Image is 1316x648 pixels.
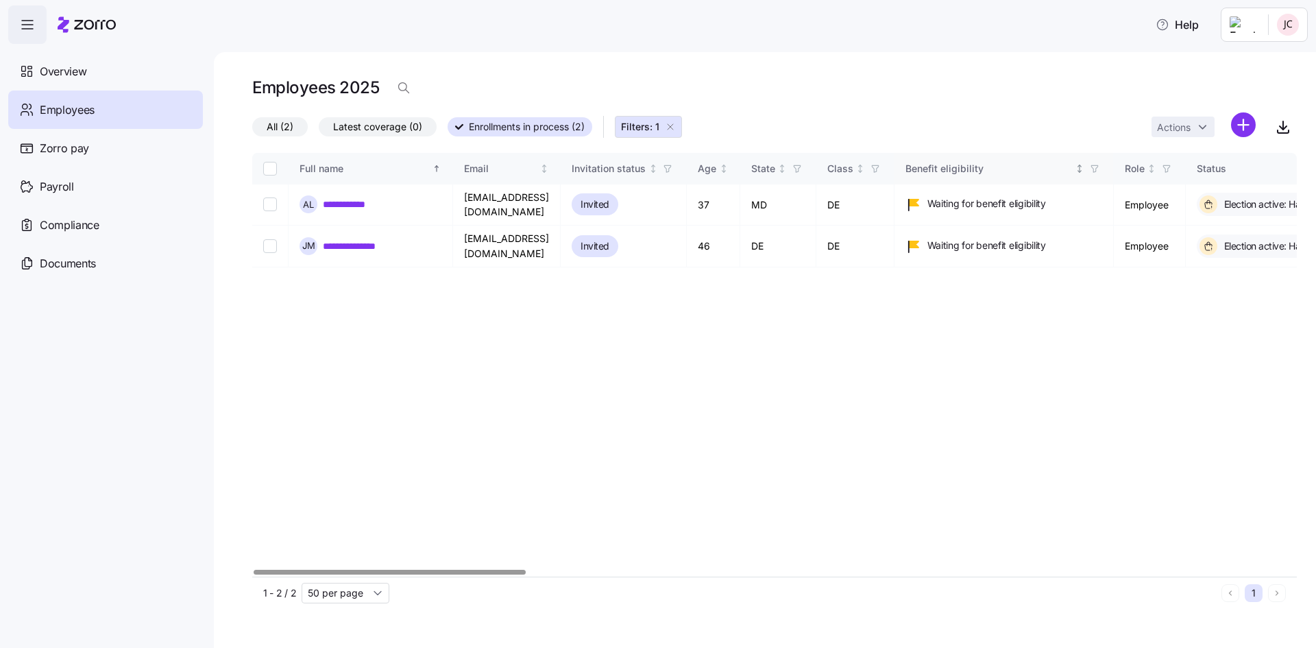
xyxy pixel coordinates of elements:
[300,161,430,176] div: Full name
[263,162,277,176] input: Select all records
[1114,153,1186,184] th: RoleNot sorted
[1231,112,1256,137] svg: add icon
[267,118,293,136] span: All (2)
[905,161,1073,176] div: Benefit eligibility
[698,161,716,176] div: Age
[777,164,787,173] div: Not sorted
[561,153,687,184] th: Invitation statusNot sorted
[1268,584,1286,602] button: Next page
[1221,584,1239,602] button: Previous page
[40,140,89,157] span: Zorro pay
[894,153,1114,184] th: Benefit eligibilityNot sorted
[8,91,203,129] a: Employees
[40,63,86,80] span: Overview
[648,164,658,173] div: Not sorted
[751,161,775,176] div: State
[8,167,203,206] a: Payroll
[855,164,865,173] div: Not sorted
[464,161,537,176] div: Email
[8,206,203,244] a: Compliance
[816,226,894,267] td: DE
[1245,584,1263,602] button: 1
[263,239,277,253] input: Select record 2
[263,197,277,211] input: Select record 1
[615,116,682,138] button: Filters: 1
[40,178,74,195] span: Payroll
[453,153,561,184] th: EmailNot sorted
[1075,164,1084,173] div: Not sorted
[687,153,740,184] th: AgeNot sorted
[740,153,816,184] th: StateNot sorted
[1157,123,1191,132] span: Actions
[827,161,853,176] div: Class
[289,153,453,184] th: Full nameSorted ascending
[303,200,314,209] span: A L
[1277,14,1299,36] img: 6a057c79b0215197f4e0f4d635e1f31e
[8,52,203,91] a: Overview
[740,184,816,226] td: MD
[453,184,561,226] td: [EMAIL_ADDRESS][DOMAIN_NAME]
[8,129,203,167] a: Zorro pay
[621,120,659,134] span: Filters: 1
[252,77,379,98] h1: Employees 2025
[1230,16,1257,33] img: Employer logo
[302,241,315,250] span: J M
[432,164,441,173] div: Sorted ascending
[687,226,740,267] td: 46
[40,217,99,234] span: Compliance
[539,164,549,173] div: Not sorted
[581,238,609,254] span: Invited
[40,101,95,119] span: Employees
[1114,226,1186,267] td: Employee
[1151,117,1215,137] button: Actions
[1125,161,1145,176] div: Role
[719,164,729,173] div: Not sorted
[263,586,296,600] span: 1 - 2 / 2
[581,196,609,213] span: Invited
[816,153,894,184] th: ClassNot sorted
[927,239,1046,252] span: Waiting for benefit eligibility
[816,184,894,226] td: DE
[469,118,585,136] span: Enrollments in process (2)
[687,184,740,226] td: 37
[572,161,646,176] div: Invitation status
[8,244,203,283] a: Documents
[927,197,1046,211] span: Waiting for benefit eligibility
[453,226,561,267] td: [EMAIL_ADDRESS][DOMAIN_NAME]
[1145,11,1210,38] button: Help
[333,118,422,136] span: Latest coverage (0)
[1147,164,1156,173] div: Not sorted
[1114,184,1186,226] td: Employee
[740,226,816,267] td: DE
[1156,16,1199,33] span: Help
[40,255,96,272] span: Documents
